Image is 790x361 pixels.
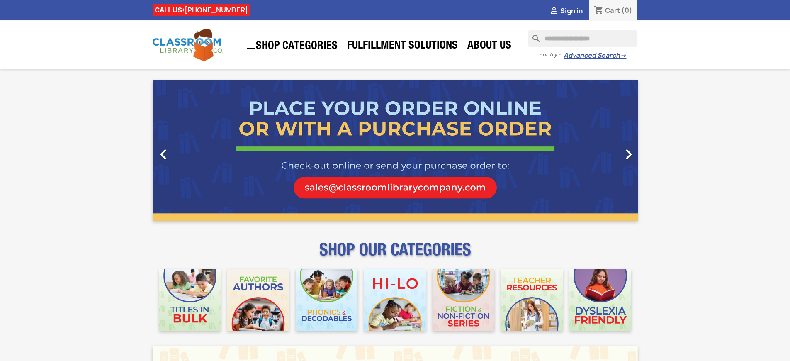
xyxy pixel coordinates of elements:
img: CLC_Bulk_Mobile.jpg [159,269,221,331]
a: Previous [153,80,226,221]
i:  [246,41,256,51]
i:  [618,144,639,165]
img: CLC_Favorite_Authors_Mobile.jpg [227,269,289,331]
ul: Carousel container [153,80,638,221]
img: CLC_Phonics_And_Decodables_Mobile.jpg [296,269,357,331]
i:  [549,6,559,16]
span: Sign in [560,6,583,15]
a:  Sign in [549,6,583,15]
a: Fulfillment Solutions [343,38,462,55]
span: - or try - [539,51,564,59]
a: Next [565,80,638,221]
a: Advanced Search→ [564,51,626,60]
i: shopping_cart [594,6,604,16]
img: CLC_Teacher_Resources_Mobile.jpg [501,269,563,331]
a: [PHONE_NUMBER] [185,5,248,15]
img: CLC_HiLo_Mobile.jpg [364,269,426,331]
span: (0) [621,6,632,15]
input: Search [528,30,637,47]
img: CLC_Fiction_Nonfiction_Mobile.jpg [433,269,494,331]
a: SHOP CATEGORIES [242,37,342,55]
img: CLC_Dyslexia_Mobile.jpg [569,269,631,331]
i:  [153,144,174,165]
p: SHOP OUR CATEGORIES [153,247,638,262]
a: About Us [463,38,515,55]
div: CALL US: [153,4,250,16]
img: Classroom Library Company [153,29,223,61]
span: → [620,51,626,60]
i: search [528,30,538,40]
span: Cart [605,6,620,15]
